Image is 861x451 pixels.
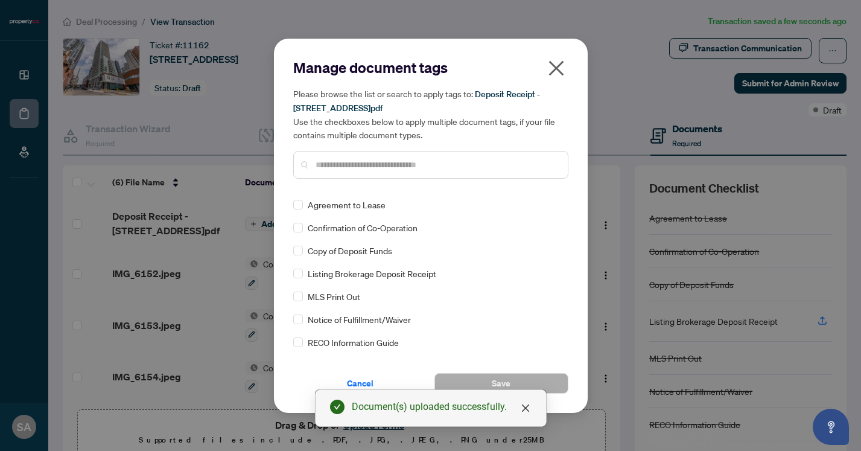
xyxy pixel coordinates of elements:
h2: Manage document tags [293,58,568,77]
span: check-circle [330,400,345,414]
a: Close [519,401,532,415]
span: MLS Print Out [308,290,360,303]
h5: Please browse the list or search to apply tags to: Use the checkboxes below to apply multiple doc... [293,87,568,141]
span: Deposit Receipt - [STREET_ADDRESS]pdf [293,89,540,114]
button: Cancel [293,373,427,394]
button: Open asap [813,409,849,445]
span: Confirmation of Co-Operation [308,221,418,234]
span: close [547,59,566,78]
span: Cancel [347,374,373,393]
span: Notice of Fulfillment/Waiver [308,313,411,326]
button: Save [434,373,568,394]
span: Agreement to Lease [308,198,386,211]
span: Copy of Deposit Funds [308,244,392,257]
span: close [521,403,530,413]
span: Listing Brokerage Deposit Receipt [308,267,436,280]
span: RECO Information Guide [308,336,399,349]
div: Document(s) uploaded successfully. [352,400,532,414]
